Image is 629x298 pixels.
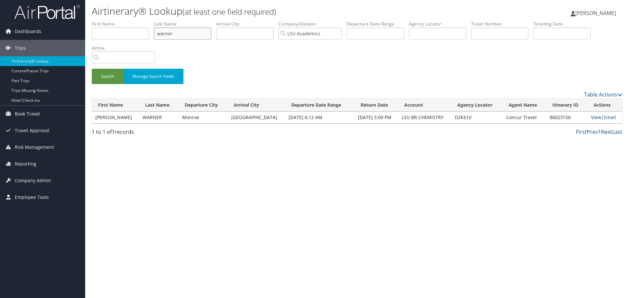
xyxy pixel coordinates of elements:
[584,91,622,98] a: Table Actions
[179,99,228,112] th: Departure City: activate to sort column ascending
[451,99,503,112] th: Agency Locator: activate to sort column ascending
[546,112,588,123] td: 86023156
[182,6,276,17] small: (at least one field required)
[546,99,588,112] th: Itinerary ID: activate to sort column ascending
[355,112,398,123] td: [DATE] 5:09 PM
[15,156,36,172] span: Reporting
[92,45,160,51] label: Airline
[347,21,409,27] label: Departure Date Range
[355,99,398,112] th: Return Date: activate to sort column ascending
[92,69,123,84] button: Search
[604,114,616,120] a: Email
[14,4,80,20] img: airportal-logo.png
[92,128,217,139] div: 1 to 1 of records
[139,99,179,112] th: Last Name: activate to sort column ascending
[139,112,179,123] td: WARNER
[503,112,546,123] td: Concur Travel
[123,69,183,84] button: Manage Search Fields
[587,128,598,135] a: Prev
[285,112,355,123] td: [DATE] 6:12 AM
[15,139,54,155] span: Risk Management
[533,21,596,27] label: Ticketing Date
[92,4,446,18] h1: Airtinerary® Lookup
[179,112,228,123] td: Monroe
[471,21,533,27] label: Ticket Number
[409,21,471,27] label: Agency Locator
[571,3,622,23] a: [PERSON_NAME]
[591,114,601,120] a: View
[278,21,347,27] label: Company/Division
[612,128,622,135] a: Last
[588,99,622,112] th: Actions
[15,172,51,189] span: Company Admin
[503,99,546,112] th: Agent Name
[15,106,40,122] span: Book Travel
[228,112,285,123] td: [GEOGRAPHIC_DATA]
[575,9,616,17] span: [PERSON_NAME]
[15,122,49,139] span: Travel Approval
[576,128,587,135] a: First
[588,112,622,123] td: |
[216,21,278,27] label: Arrival City
[601,128,612,135] a: Next
[92,99,139,112] th: First Name: activate to sort column ascending
[598,128,601,135] a: 1
[154,21,216,27] label: Last Name
[398,112,451,123] td: LSU BR CHEMISTRY
[15,189,49,205] span: Employee Tools
[112,128,115,135] span: 1
[15,23,41,40] span: Dashboards
[451,112,503,123] td: D2K61V
[285,99,355,112] th: Departure Date Range: activate to sort column ascending
[228,99,285,112] th: Arrival City: activate to sort column ascending
[92,112,139,123] td: [PERSON_NAME]
[398,99,451,112] th: Account: activate to sort column ascending
[15,40,26,56] span: Trips
[92,21,154,27] label: First Name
